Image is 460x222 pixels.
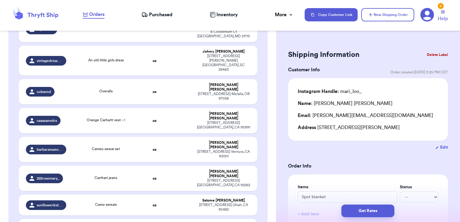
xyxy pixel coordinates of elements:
[197,112,250,121] div: [PERSON_NAME] [PERSON_NAME]
[298,113,311,118] span: Email:
[424,48,450,61] button: Delete Label
[83,11,104,19] a: Orders
[197,140,250,150] div: [PERSON_NAME] [PERSON_NAME]
[420,8,434,22] a: 6
[153,90,157,94] strong: oz
[275,11,294,18] div: More
[298,89,339,94] span: Instagram Handle:
[298,88,362,95] div: mari_loo_
[153,119,157,122] strong: oz
[99,89,113,93] span: Overalls
[197,178,250,187] div: [STREET_ADDRESS] [GEOGRAPHIC_DATA] , CA 92262
[37,89,51,94] span: cubannd
[197,49,250,54] div: Johmy [PERSON_NAME]
[153,59,157,63] strong: oz
[92,147,120,151] span: Cameo sweat set
[141,11,172,18] a: Purchased
[197,92,250,101] div: [STREET_ADDRESS] Molalla , OR 97038
[197,83,250,92] div: [PERSON_NAME] [PERSON_NAME]
[122,118,125,122] span: + 1
[288,50,359,60] h2: Shipping Information
[210,11,238,18] a: Inventory
[438,15,448,22] span: Help
[153,203,157,207] strong: oz
[298,112,438,119] div: [PERSON_NAME][EMAIL_ADDRESS][DOMAIN_NAME]
[197,169,250,178] div: [PERSON_NAME] [PERSON_NAME]
[197,198,250,203] div: Salome [PERSON_NAME]
[197,203,250,212] div: [STREET_ADDRESS] Ukiah , CA 95482
[288,162,448,170] h3: Order Info
[197,121,250,130] div: [STREET_ADDRESS] [GEOGRAPHIC_DATA] , CA 95991
[197,150,250,159] div: [STREET_ADDRESS] Ventura , CA 93001
[37,203,63,208] span: sunflowerkidsthrift
[37,118,57,123] span: caaasanndra
[149,11,172,18] span: Purchased
[37,58,63,63] span: vintagedressgirl
[390,70,448,75] span: Order created: [DATE] 11:25 PM CDT
[438,10,448,22] a: Help
[37,176,59,181] span: 222rosemary_
[95,203,117,206] span: Camo sweats
[288,66,320,73] h3: Customer Info
[341,205,394,217] button: Get Rates
[153,177,157,180] strong: oz
[197,29,250,39] div: 8 Coldstream Ct [GEOGRAPHIC_DATA] , MD 21713
[298,125,316,130] span: Address
[438,3,444,9] div: 6
[87,118,125,122] span: Orange Carhartt vest
[298,184,397,190] label: Items
[298,100,393,107] div: [PERSON_NAME] [PERSON_NAME]
[298,124,438,131] div: [STREET_ADDRESS][PERSON_NAME]
[95,176,117,180] span: Carrhart jeans
[37,147,63,152] span: barbaransanchez
[89,11,104,18] span: Orders
[298,101,312,106] span: Name:
[216,11,238,18] span: Inventory
[197,54,250,72] div: [STREET_ADDRESS][PERSON_NAME] [GEOGRAPHIC_DATA] , SC 29483
[400,184,438,190] label: Status
[305,8,358,21] button: Copy Customer Link
[435,144,448,150] button: Edit
[153,148,157,151] strong: oz
[361,8,414,21] button: New Shipping Order
[88,58,124,62] span: An old little girls dress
